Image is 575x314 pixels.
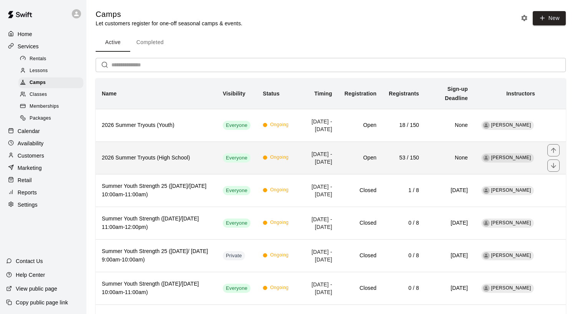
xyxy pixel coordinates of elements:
[295,207,338,239] td: [DATE] - [DATE]
[16,299,68,306] p: Copy public page link
[102,90,117,97] b: Name
[30,103,59,110] span: Memberships
[18,30,32,38] p: Home
[223,284,250,293] div: This service is visible to all of your customers
[18,140,44,147] p: Availability
[295,272,338,304] td: [DATE] - [DATE]
[30,115,51,122] span: Packages
[6,162,80,174] a: Marketing
[102,215,210,232] h6: Summer Youth Strength ([DATE]/[DATE] 11:00am-12:00pm)
[431,121,468,130] h6: None
[102,247,210,264] h6: Summer Youth Strength 25 ([DATE]/ [DATE] 9:00am-10:00am)
[6,150,80,161] a: Customers
[223,121,250,130] div: This service is visible to all of your customers
[270,252,288,259] span: Ongoing
[270,284,288,292] span: Ongoing
[18,53,86,65] a: Rentals
[533,11,566,25] button: New
[491,155,531,160] span: [PERSON_NAME]
[345,154,376,162] h6: Open
[223,251,245,260] div: This service is hidden, and can only be accessed via a direct link
[389,90,419,97] b: Registrants
[18,127,40,135] p: Calendar
[445,86,468,101] b: Sign-up Deadline
[519,12,530,24] button: Camp settings
[530,15,566,21] a: New
[345,121,376,130] h6: Open
[30,79,46,87] span: Camps
[102,121,210,130] h6: 2026 Summer Tryouts (Youth)
[6,28,80,40] div: Home
[389,154,419,162] h6: 53 / 150
[483,220,490,227] div: Nick Pinkelman
[6,174,80,186] a: Retail
[389,219,419,227] h6: 0 / 8
[389,252,419,260] h6: 0 / 8
[30,67,48,75] span: Lessons
[102,154,210,162] h6: 2026 Summer Tryouts (High School)
[18,89,86,101] a: Classes
[483,187,490,194] div: Nick Pinkelman
[295,141,338,174] td: [DATE] - [DATE]
[389,284,419,293] h6: 0 / 8
[223,122,250,129] span: Everyone
[431,219,468,227] h6: [DATE]
[491,187,531,193] span: [PERSON_NAME]
[223,186,250,195] div: This service is visible to all of your customers
[345,219,376,227] h6: Closed
[223,187,250,194] span: Everyone
[345,90,376,97] b: Registration
[6,125,80,137] a: Calendar
[223,90,245,97] b: Visibility
[18,89,83,100] div: Classes
[102,280,210,297] h6: Summer Youth Strength ([DATE]/[DATE] 10:00am-11:00am)
[345,186,376,195] h6: Closed
[18,101,86,113] a: Memberships
[96,20,242,27] p: Let customers register for one-off seasonal camps & events.
[483,155,490,161] div: Tyler Anderson
[547,159,560,172] button: move item down
[18,152,44,159] p: Customers
[491,220,531,225] span: [PERSON_NAME]
[16,271,45,279] p: Help Center
[483,122,490,129] div: Tyler Anderson
[6,41,80,52] a: Services
[18,43,39,50] p: Services
[547,144,560,156] button: move item up
[483,285,490,292] div: Nick Pinkelman
[270,121,288,129] span: Ongoing
[18,77,86,89] a: Camps
[6,187,80,198] div: Reports
[18,54,83,64] div: Rentals
[314,90,332,97] b: Timing
[6,199,80,210] a: Settings
[18,201,38,209] p: Settings
[345,252,376,260] h6: Closed
[295,174,338,207] td: [DATE] - [DATE]
[18,189,37,196] p: Reports
[431,252,468,260] h6: [DATE]
[223,153,250,163] div: This service is visible to all of your customers
[506,90,535,97] b: Instructors
[30,91,47,99] span: Classes
[18,101,83,112] div: Memberships
[96,33,130,52] button: Active
[223,219,250,228] div: This service is visible to all of your customers
[223,252,245,260] span: Private
[223,155,250,162] span: Everyone
[295,239,338,272] td: [DATE] - [DATE]
[18,65,86,77] a: Lessons
[18,113,83,124] div: Packages
[389,121,419,130] h6: 18 / 150
[6,138,80,149] a: Availability
[30,55,46,63] span: Rentals
[270,154,288,161] span: Ongoing
[18,77,83,88] div: Camps
[16,257,43,265] p: Contact Us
